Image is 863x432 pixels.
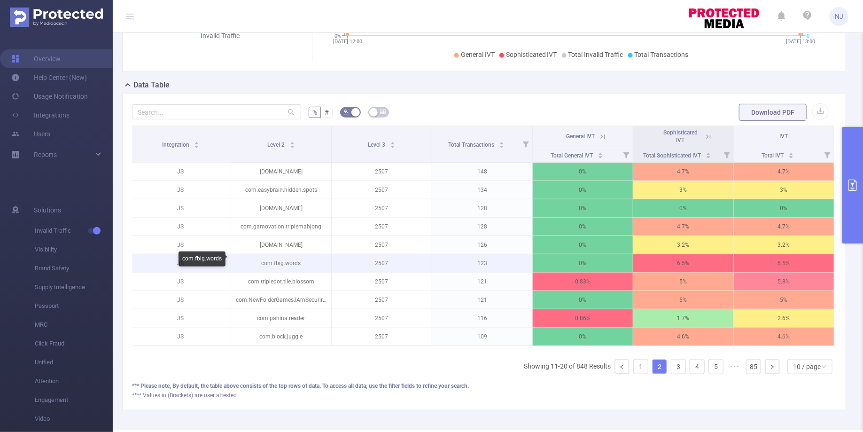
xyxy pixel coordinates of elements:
[35,372,113,391] span: Attention
[432,236,532,254] p: 126
[734,199,834,217] p: 0%
[620,147,633,162] i: Filter menu
[132,104,301,119] input: Search...
[652,359,667,374] li: 2
[519,126,532,162] i: Filter menu
[194,144,199,147] i: icon: caret-down
[133,79,170,91] h2: Data Table
[131,328,231,346] p: JS
[35,259,113,278] span: Brand Safety
[633,236,733,254] p: 3.2%
[533,181,633,199] p: 0%
[332,328,432,346] p: 2507
[332,273,432,291] p: 2507
[34,145,57,164] a: Reports
[780,133,788,140] span: IVT
[390,144,395,147] i: icon: caret-down
[35,409,113,428] span: Video
[568,51,623,58] span: Total Invalid Traffic
[432,218,532,236] p: 128
[448,141,496,148] span: Total Transactions
[709,360,723,374] a: 5
[11,87,88,106] a: Usage Notification
[131,236,231,254] p: JS
[267,141,286,148] span: Level 2
[10,8,103,27] img: Protected Media
[789,151,794,154] i: icon: caret-up
[807,33,809,39] tspan: 0
[762,152,785,159] span: Total IVT
[179,251,225,267] div: com.fbig.words
[11,125,50,143] a: Users
[390,141,396,146] div: Sort
[734,218,834,236] p: 4.7%
[11,106,70,125] a: Integrations
[333,39,362,45] tspan: [DATE] 12:00
[633,309,733,327] p: 1.7%
[131,273,231,291] p: JS
[432,291,532,309] p: 121
[231,273,331,291] p: com.tripledot.tile.blossom
[499,141,504,143] i: icon: caret-up
[34,151,57,158] span: Reports
[35,334,113,353] span: Click Fraud
[461,51,495,58] span: General IVT
[334,33,341,39] tspan: 0%
[432,181,532,199] p: 134
[633,199,733,217] p: 0%
[432,163,532,181] p: 148
[35,278,113,297] span: Supply Intelligence
[770,364,775,370] i: icon: right
[231,181,331,199] p: com.easybrain.hidden.spots
[567,133,595,140] span: General IVT
[432,273,532,291] p: 121
[312,109,317,116] span: %
[821,364,827,370] i: icon: down
[734,309,834,327] p: 2.6%
[162,141,191,148] span: Integration
[131,291,231,309] p: JS
[332,291,432,309] p: 2507
[231,328,331,346] p: com.block.juggle
[788,151,794,157] div: Sort
[706,155,711,157] i: icon: caret-down
[35,240,113,259] span: Visibility
[231,291,331,309] p: com.NewFolderGames.IAmSecurirty
[734,163,834,181] p: 4.7%
[633,254,733,272] p: 6.5%
[332,218,432,236] p: 2507
[644,152,703,159] span: Total Sophisticated IVT
[821,147,834,162] i: Filter menu
[533,309,633,327] p: 0.86%
[720,147,733,162] i: Filter menu
[634,360,648,374] a: 1
[793,360,821,374] div: 10 / page
[635,51,689,58] span: Total Transactions
[132,382,836,390] div: *** Please note, By default, the table above consists of the top rows of data. To access all data...
[332,199,432,217] p: 2507
[432,309,532,327] p: 116
[633,291,733,309] p: 5%
[633,273,733,291] p: 5%
[332,309,432,327] p: 2507
[789,155,794,157] i: icon: caret-down
[746,359,761,374] li: 85
[734,181,834,199] p: 3%
[368,141,387,148] span: Level 3
[231,218,331,236] p: com.gamovation.triplemahjong
[506,51,557,58] span: Sophisticated IVT
[231,236,331,254] p: [DOMAIN_NAME]
[178,31,263,41] div: Invalid Traffic
[706,151,711,157] div: Sort
[131,309,231,327] p: JS
[708,359,723,374] li: 5
[11,68,87,87] a: Help Center (New)
[132,391,836,400] div: **** Values in (Brackets) are user attested
[131,181,231,199] p: JS
[734,236,834,254] p: 3.2%
[131,218,231,236] p: JS
[706,151,711,154] i: icon: caret-up
[533,236,633,254] p: 0%
[653,360,667,374] a: 2
[746,360,761,374] a: 85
